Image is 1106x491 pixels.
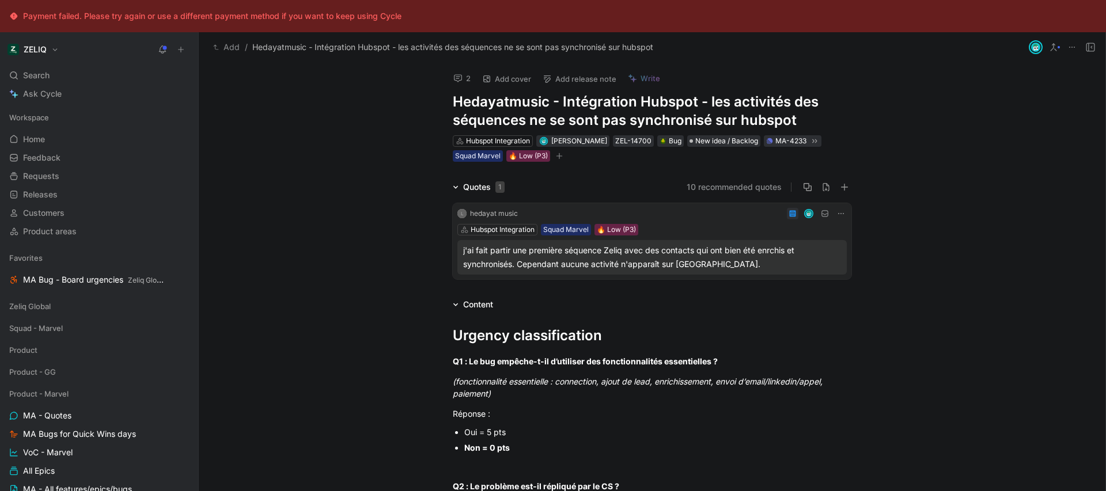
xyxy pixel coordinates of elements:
a: MA - Quotes [5,407,194,424]
span: Feedback [23,152,60,163]
button: 10 recommended quotes [687,180,782,194]
button: 2 [448,70,476,86]
span: Customers [23,207,65,219]
span: [PERSON_NAME] [551,136,607,145]
div: Product - GG [5,363,194,380]
a: Product areas [5,223,194,240]
span: Product [9,344,37,356]
div: Oui = 5 pts [464,426,851,438]
span: Product - Marvel [9,388,69,399]
span: VoC - Marvel [23,447,73,458]
span: Workspace [9,112,49,123]
div: 1 [495,181,505,193]
span: New idea / Backlog [695,135,758,147]
a: Home [5,131,194,148]
span: Releases [23,189,58,200]
a: Feedback [5,149,194,166]
h1: ZELIQ [24,44,47,55]
div: Hubspot Integration [471,224,535,235]
span: Hedayatmusic - Intégration Hubspot - les activités des séquences ne se sont pas synchronisé sur h... [252,40,653,54]
div: ZEL-14700 [615,135,652,147]
a: Releases [5,186,194,203]
div: Search [5,67,194,84]
img: avatar [1030,41,1041,53]
span: All Epics [23,465,55,477]
div: 🔥 Low (P3) [509,150,548,162]
div: 🪲Bug [657,135,684,147]
div: MA-4233 [775,135,806,147]
strong: Q2 : Le problème est-il répliqué par le CS ? [453,481,619,491]
div: Content [448,298,498,311]
span: Ask Cycle [23,87,62,101]
div: L [457,209,467,218]
img: ZELIQ [7,44,19,55]
button: Add [210,40,243,54]
span: Search [23,68,50,82]
a: MA Bugs for Quick Wins days [5,425,194,443]
div: Squad - Marvel [5,319,194,340]
strong: Non = 0 pts [464,443,510,452]
span: Zeliq Global [9,300,51,312]
a: MA Bug - Board urgenciesZeliq Global [5,271,194,288]
div: hedayat music [470,208,518,219]
span: MA - Quotes [23,410,71,421]
button: Write [623,70,665,86]
img: avatar [540,138,547,144]
div: Hubspot Integration [466,135,530,147]
span: MA Bugs for Quick Wins days [23,428,136,440]
div: Product [5,341,194,362]
strong: Q1 : Le bug empêche-t-il d’utiliser des fonctionnalités essentielles ? [453,356,718,366]
div: Quotes1 [448,180,509,194]
span: Squad - Marvel [9,322,63,334]
div: Product [5,341,194,359]
a: Requests [5,168,194,185]
div: Workspace [5,109,194,126]
span: Zeliq Global [128,276,166,284]
div: Zeliq Global [5,298,194,315]
span: Favorites [9,252,43,264]
a: Customers [5,204,194,222]
h1: Hedayatmusic - Intégration Hubspot - les activités des séquences ne se sont pas synchronisé sur h... [453,93,851,130]
div: New idea / Backlog [687,135,760,147]
div: Payment failed. Please try again or use a different payment method if you want to keep using Cycle [23,9,402,23]
div: Product - Marvel [5,385,194,402]
a: Ask Cycle [5,85,194,102]
span: Write [641,73,660,83]
img: avatar [805,210,813,218]
div: Squad Marvel [543,224,589,235]
div: Squad - Marvel [5,319,194,337]
div: j'ai fait partir une première séquence Zeliq avec des contacts qui ont bien été enrchis et synchr... [463,243,841,271]
span: MA Bug - Board urgencies [23,274,164,286]
span: Product - GG [9,366,56,378]
div: Quotes [463,180,505,194]
div: Bug [660,135,681,147]
span: Requests [23,170,59,182]
button: Add release note [537,71,622,87]
div: Squad Marvel [455,150,501,162]
span: / [245,40,248,54]
img: 🪲 [660,138,666,144]
button: ZELIQZELIQ [5,41,62,58]
button: Add cover [477,71,536,87]
div: Product - GG [5,363,194,384]
span: Home [23,134,45,145]
em: (fonctionnalité essentielle : connection, ajout de lead, enrichissement, envoi d’email/linkedin/a... [453,376,825,398]
div: Content [463,298,493,311]
div: Zeliq Global [5,298,194,318]
span: Product areas [23,226,77,237]
div: Urgency classification [453,325,851,346]
div: Réponse : [453,408,851,420]
div: 🔥 Low (P3) [597,224,636,235]
a: All Epics [5,462,194,479]
div: Favorites [5,249,194,267]
a: VoC - Marvel [5,444,194,461]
